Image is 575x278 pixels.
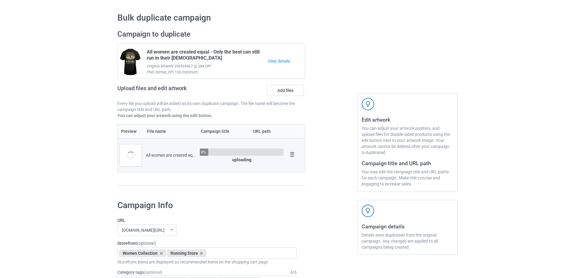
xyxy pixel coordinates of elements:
img: svg+xml;base64,PD94bWwgdmVyc2lvbj0iMS4wIiBlbmNvZGluZz0iVVRGLTgiPz4KPHN2ZyB3aWR0aD0iNDJweCIgaGVpZ2... [362,98,374,110]
th: URL path [250,124,286,138]
div: All women are created equal - 70s.png [146,152,196,158]
span: Original Artwork 3965x4967 @ 284 DPI [147,63,268,69]
label: Storefront [117,240,297,246]
h2: Campaign to duplicate [117,30,305,39]
h3: Campaign details [362,223,453,230]
div: Women Collection [119,250,166,257]
a: View details [268,58,305,64]
div: 4 / 6 [290,269,297,275]
h1: Campaign Info [117,200,297,211]
h3: Campaign title and URL path [362,160,453,167]
h1: Bulk duplicate campaign [117,12,458,23]
p: Every file you upload will be added as its own duplicate campaign. The file name will become the ... [117,100,305,113]
div: 0% [201,150,206,154]
th: Preview [118,124,144,138]
span: All women are created equal - Only the best can still run in their [DEMOGRAPHIC_DATA] [147,49,268,63]
div: [DOMAIN_NAME][URL] [122,228,165,232]
span: (optional) [137,241,156,246]
div: Details were duplicated from the original campaign. Any changes are applied to all campaigns bein... [362,232,453,250]
label: Add files [267,85,304,96]
h2: Upload files and edit artwork [117,85,230,96]
span: PNG format, DPI 150 minimum [147,69,268,75]
label: URL [117,217,297,223]
b: You can adjust your artwork using the edit button. [117,113,212,118]
div: uploading [200,157,284,163]
div: Running Store [167,250,206,257]
label: Category tags [117,269,162,275]
span: (optional) [144,270,162,275]
h3: Edit artwork [362,116,453,123]
th: Campaign title [198,124,250,138]
div: Storefront items are displayed as recommended items on the shopping cart page. [117,259,297,265]
div: You may edit the campaign title and URL paths for each campaign. Make title concise and engaging ... [362,169,453,187]
img: svg+xml;base64,PD94bWwgdmVyc2lvbj0iMS4wIiBlbmNvZGluZz0iVVRGLTgiPz4KPHN2ZyB3aWR0aD0iMjhweCIgaGVpZ2... [288,150,296,159]
img: svg+xml;base64,PD94bWwgdmVyc2lvbj0iMS4wIiBlbmNvZGluZz0iVVRGLTgiPz4KPHN2ZyB3aWR0aD0iNDJweCIgaGVpZ2... [362,204,374,217]
th: File name [144,124,198,138]
div: You can adjust your artwork position, and upload files for double-sided products using the edit b... [362,125,453,155]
